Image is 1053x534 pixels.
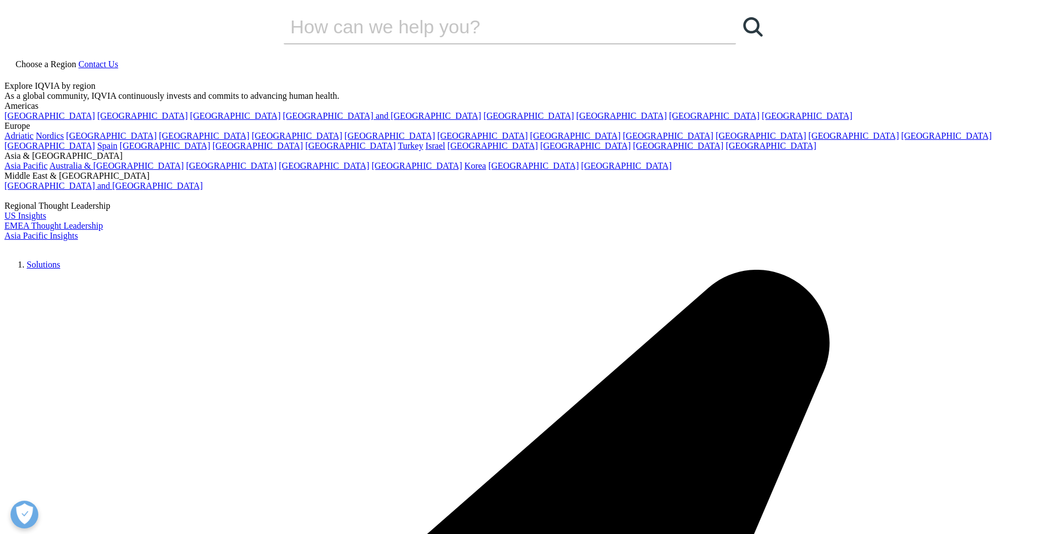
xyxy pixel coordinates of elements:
[4,211,46,220] a: US Insights
[345,131,435,140] a: [GEOGRAPHIC_DATA]
[581,161,672,170] a: [GEOGRAPHIC_DATA]
[4,121,1049,131] div: Europe
[305,141,396,150] a: [GEOGRAPHIC_DATA]
[447,141,538,150] a: [GEOGRAPHIC_DATA]
[16,59,76,69] span: Choose a Region
[901,131,991,140] a: [GEOGRAPHIC_DATA]
[4,171,1049,181] div: Middle East & [GEOGRAPHIC_DATA]
[4,91,1049,101] div: As a global community, IQVIA continuously invests and commits to advancing human health.
[78,59,118,69] a: Contact Us
[725,141,816,150] a: [GEOGRAPHIC_DATA]
[743,17,763,37] svg: Search
[27,260,60,269] a: Solutions
[283,111,481,120] a: [GEOGRAPHIC_DATA] and [GEOGRAPHIC_DATA]
[530,131,621,140] a: [GEOGRAPHIC_DATA]
[4,151,1049,161] div: Asia & [GEOGRAPHIC_DATA]
[623,131,713,140] a: [GEOGRAPHIC_DATA]
[4,161,48,170] a: Asia Pacific
[49,161,184,170] a: Australia & [GEOGRAPHIC_DATA]
[425,141,445,150] a: Israel
[4,221,103,230] a: EMEA Thought Leadership
[488,161,579,170] a: [GEOGRAPHIC_DATA]
[483,111,574,120] a: [GEOGRAPHIC_DATA]
[97,141,117,150] a: Spain
[4,181,203,190] a: [GEOGRAPHIC_DATA] and [GEOGRAPHIC_DATA]
[159,131,249,140] a: [GEOGRAPHIC_DATA]
[716,131,806,140] a: [GEOGRAPHIC_DATA]
[4,81,1049,91] div: Explore IQVIA by region
[576,111,667,120] a: [GEOGRAPHIC_DATA]
[4,231,78,240] a: Asia Pacific Insights
[97,111,188,120] a: [GEOGRAPHIC_DATA]
[4,131,33,140] a: Adriatic
[284,10,704,43] input: Search
[669,111,759,120] a: [GEOGRAPHIC_DATA]
[465,161,486,170] a: Korea
[633,141,723,150] a: [GEOGRAPHIC_DATA]
[4,201,1049,211] div: Regional Thought Leadership
[4,111,95,120] a: [GEOGRAPHIC_DATA]
[11,501,38,528] button: Otwórz Preferencje
[190,111,280,120] a: [GEOGRAPHIC_DATA]
[36,131,64,140] a: Nordics
[186,161,276,170] a: [GEOGRAPHIC_DATA]
[371,161,462,170] a: [GEOGRAPHIC_DATA]
[120,141,210,150] a: [GEOGRAPHIC_DATA]
[398,141,424,150] a: Turkey
[213,141,303,150] a: [GEOGRAPHIC_DATA]
[4,101,1049,111] div: Americas
[4,141,95,150] a: [GEOGRAPHIC_DATA]
[66,131,157,140] a: [GEOGRAPHIC_DATA]
[540,141,631,150] a: [GEOGRAPHIC_DATA]
[736,10,769,43] a: Search
[762,111,852,120] a: [GEOGRAPHIC_DATA]
[279,161,369,170] a: [GEOGRAPHIC_DATA]
[808,131,899,140] a: [GEOGRAPHIC_DATA]
[437,131,528,140] a: [GEOGRAPHIC_DATA]
[251,131,342,140] a: [GEOGRAPHIC_DATA]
